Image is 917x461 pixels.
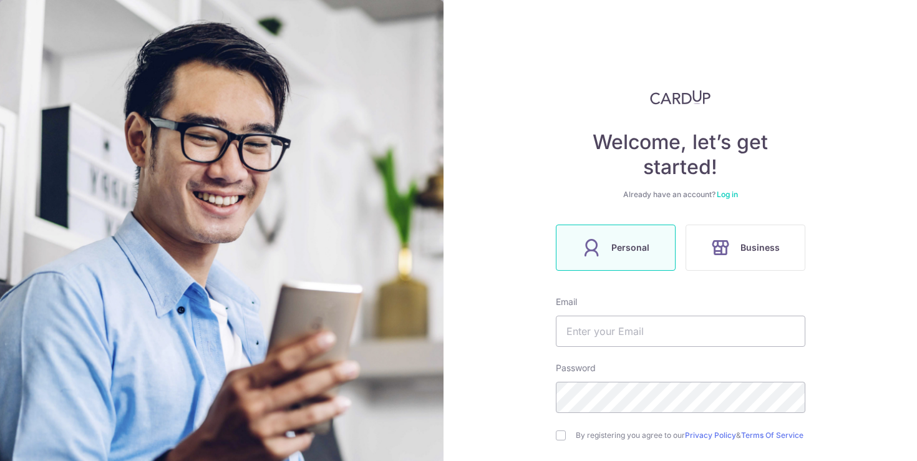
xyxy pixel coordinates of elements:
[556,296,577,308] label: Email
[681,225,810,271] a: Business
[551,225,681,271] a: Personal
[556,362,596,374] label: Password
[741,430,803,440] a: Terms Of Service
[576,430,805,440] label: By registering you agree to our &
[611,240,649,255] span: Personal
[556,130,805,180] h4: Welcome, let’s get started!
[556,316,805,347] input: Enter your Email
[740,240,780,255] span: Business
[556,190,805,200] div: Already have an account?
[685,430,736,440] a: Privacy Policy
[650,90,711,105] img: CardUp Logo
[717,190,738,199] a: Log in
